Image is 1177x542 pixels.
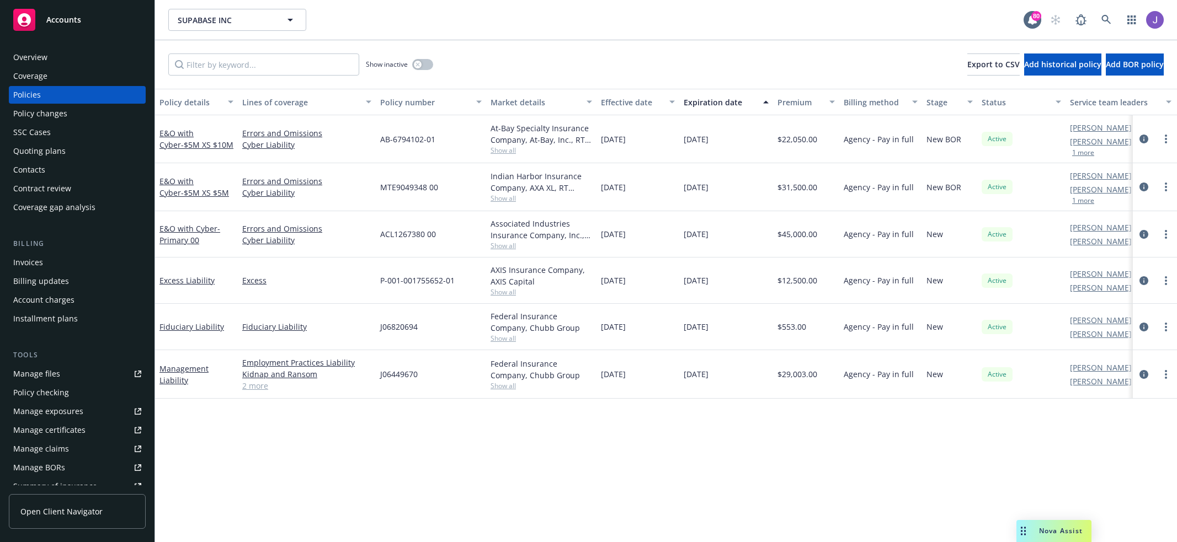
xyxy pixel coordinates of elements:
[13,67,47,85] div: Coverage
[242,380,371,391] a: 2 more
[13,254,43,271] div: Invoices
[159,223,220,245] span: - Primary 00
[601,321,626,332] span: [DATE]
[9,477,146,495] a: Summary of insurance
[684,275,709,286] span: [DATE]
[1070,96,1159,108] div: Service team leaders
[159,223,220,245] a: E&O with Cyber
[159,321,224,332] a: Fiduciary Liability
[155,89,238,115] button: Policy details
[926,96,961,108] div: Stage
[684,181,709,193] span: [DATE]
[986,276,1008,286] span: Active
[380,133,435,145] span: AB-6794102-01
[601,228,626,240] span: [DATE]
[1106,59,1164,69] span: Add BOR policy
[491,381,592,390] span: Show all
[1031,11,1041,21] div: 80
[1016,520,1030,542] div: Drag to move
[844,181,914,193] span: Agency - Pay in full
[1070,9,1092,31] a: Report a Bug
[1159,132,1173,146] a: more
[9,4,146,35] a: Accounts
[159,275,215,286] a: Excess Liability
[380,96,470,108] div: Policy number
[181,187,229,198] span: - $5M XS $5M
[9,384,146,401] a: Policy checking
[684,133,709,145] span: [DATE]
[486,89,597,115] button: Market details
[1072,149,1094,156] button: 1 more
[181,139,233,150] span: - $5M XS $10M
[1070,122,1132,133] a: [PERSON_NAME]
[986,182,1008,192] span: Active
[380,321,418,332] span: J06820694
[839,89,922,115] button: Billing method
[13,272,69,290] div: Billing updates
[9,350,146,361] div: Tools
[1070,136,1132,147] a: [PERSON_NAME]
[380,275,455,286] span: P-001-001755652-01
[9,67,146,85] a: Coverage
[242,96,359,108] div: Lines of coverage
[1137,180,1151,194] a: circleInformation
[777,133,817,145] span: $22,050.00
[601,368,626,380] span: [DATE]
[9,459,146,476] a: Manage BORs
[967,59,1020,69] span: Export to CSV
[777,321,806,332] span: $553.00
[159,128,233,150] a: E&O with Cyber
[1039,526,1083,535] span: Nova Assist
[159,363,209,385] a: Management Liability
[491,310,592,334] div: Federal Insurance Company, Chubb Group
[926,181,961,193] span: New BOR
[684,228,709,240] span: [DATE]
[242,139,371,151] a: Cyber Liability
[777,96,823,108] div: Premium
[13,384,69,401] div: Policy checking
[9,272,146,290] a: Billing updates
[9,161,146,179] a: Contacts
[491,218,592,241] div: Associated Industries Insurance Company, Inc., AmTrust Financial Services, RT Specialty Insurance...
[982,96,1049,108] div: Status
[9,180,146,197] a: Contract review
[13,49,47,66] div: Overview
[13,291,74,309] div: Account charges
[9,365,146,383] a: Manage files
[9,86,146,104] a: Policies
[20,506,103,517] span: Open Client Navigator
[491,287,592,297] span: Show all
[684,96,757,108] div: Expiration date
[844,133,914,145] span: Agency - Pay in full
[986,229,1008,239] span: Active
[977,89,1066,115] button: Status
[844,96,906,108] div: Billing method
[9,142,146,160] a: Quoting plans
[601,275,626,286] span: [DATE]
[9,254,146,271] a: Invoices
[986,369,1008,379] span: Active
[1137,228,1151,241] a: circleInformation
[1024,53,1101,76] button: Add historical policy
[242,127,371,139] a: Errors and Omissions
[9,291,146,309] a: Account charges
[376,89,486,115] button: Policy number
[9,403,146,420] span: Manage exposures
[986,322,1008,332] span: Active
[491,146,592,155] span: Show all
[13,142,66,160] div: Quoting plans
[13,440,69,458] div: Manage claims
[1121,9,1143,31] a: Switch app
[1159,368,1173,381] a: more
[967,53,1020,76] button: Export to CSV
[1070,282,1132,293] a: [PERSON_NAME]
[380,368,418,380] span: J06449670
[844,275,914,286] span: Agency - Pay in full
[597,89,679,115] button: Effective date
[777,181,817,193] span: $31,500.00
[242,275,371,286] a: Excess
[13,459,65,476] div: Manage BORs
[601,181,626,193] span: [DATE]
[684,321,709,332] span: [DATE]
[9,238,146,249] div: Billing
